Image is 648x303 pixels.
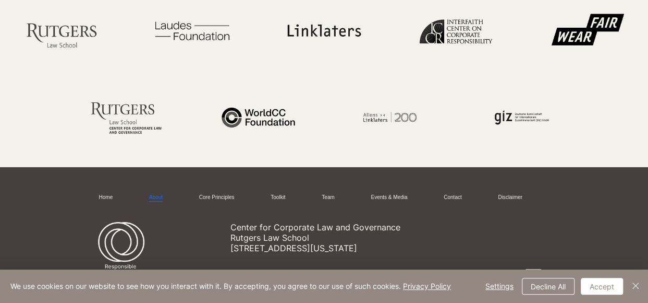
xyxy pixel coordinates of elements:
[403,282,451,290] a: Privacy Policy
[498,194,522,202] a: Disclaimer
[230,222,467,232] p: Center for Corporate Law and Governance
[92,222,151,289] img: v2 New RCP logo cream.png
[522,278,574,295] button: Decline All
[10,282,451,291] span: We use cookies on our website to see how you interact with it. By accepting, you agree to our use...
[581,278,623,295] button: Accept
[444,194,461,202] a: Contact
[71,80,181,154] img: rutgers_corp_law_edited.jpg
[230,232,467,243] p: Rutgers Law School
[629,278,642,295] button: Close
[203,80,313,154] img: world_cc_edited.jpg
[99,194,113,202] a: Home
[335,80,445,154] img: allens_links_logo.png
[149,194,163,202] a: About
[629,279,642,292] img: Close
[199,194,235,202] a: Core Principles
[485,278,513,294] span: Settings
[92,190,552,206] nav: Site
[271,194,285,202] a: Toolkit
[467,80,577,154] img: giz_logo.png
[371,194,407,202] a: Events & Media
[322,194,334,202] a: Team
[230,243,467,253] p: [STREET_ADDRESS][US_STATE]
